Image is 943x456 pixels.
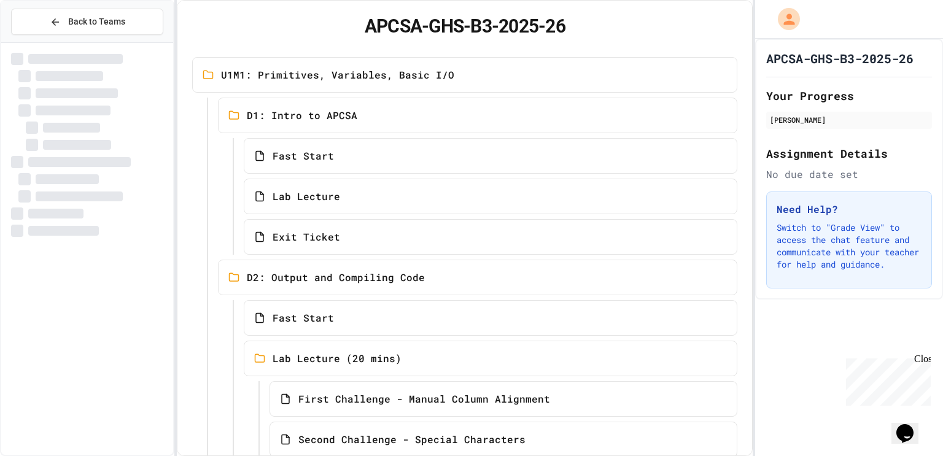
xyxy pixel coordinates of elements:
[247,270,425,285] span: D2: Output and Compiling Code
[273,351,402,366] span: Lab Lecture (20 mins)
[765,5,803,33] div: My Account
[777,202,922,217] h3: Need Help?
[247,108,357,123] span: D1: Intro to APCSA
[273,189,340,204] span: Lab Lecture
[68,15,125,28] span: Back to Teams
[244,138,737,174] a: Fast Start
[766,167,932,182] div: No due date set
[244,300,737,336] a: Fast Start
[777,222,922,271] p: Switch to "Grade View" to access the chat feature and communicate with your teacher for help and ...
[298,432,526,447] span: Second Challenge - Special Characters
[766,145,932,162] h2: Assignment Details
[891,407,931,444] iframe: chat widget
[770,114,928,125] div: [PERSON_NAME]
[244,179,737,214] a: Lab Lecture
[273,149,334,163] span: Fast Start
[841,354,931,406] iframe: chat widget
[244,219,737,255] a: Exit Ticket
[766,50,914,67] h1: APCSA-GHS-B3-2025-26
[273,311,334,325] span: Fast Start
[298,392,550,406] span: First Challenge - Manual Column Alignment
[766,87,932,104] h2: Your Progress
[192,15,737,37] h1: APCSA-GHS-B3-2025-26
[11,9,163,35] button: Back to Teams
[5,5,85,78] div: Chat with us now!Close
[270,381,737,417] a: First Challenge - Manual Column Alignment
[221,68,454,82] span: U1M1: Primitives, Variables, Basic I/O
[273,230,340,244] span: Exit Ticket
